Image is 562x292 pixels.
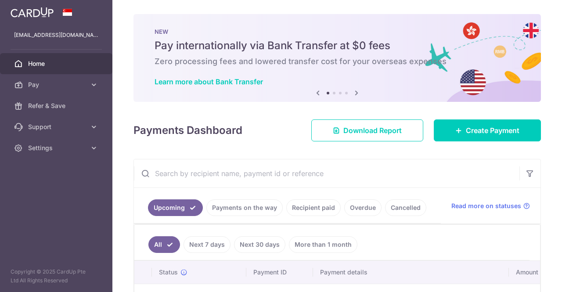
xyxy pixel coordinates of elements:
[385,199,426,216] a: Cancelled
[28,144,86,152] span: Settings
[155,77,263,86] a: Learn more about Bank Transfer
[451,202,521,210] span: Read more on statuses
[28,59,86,68] span: Home
[133,123,242,138] h4: Payments Dashboard
[28,80,86,89] span: Pay
[313,261,509,284] th: Payment details
[286,199,341,216] a: Recipient paid
[11,7,54,18] img: CardUp
[344,199,382,216] a: Overdue
[246,261,313,284] th: Payment ID
[311,119,423,141] a: Download Report
[28,101,86,110] span: Refer & Save
[155,56,520,67] h6: Zero processing fees and lowered transfer cost for your overseas expenses
[289,236,357,253] a: More than 1 month
[148,199,203,216] a: Upcoming
[206,199,283,216] a: Payments on the way
[155,39,520,53] h5: Pay internationally via Bank Transfer at $0 fees
[516,268,538,277] span: Amount
[466,125,519,136] span: Create Payment
[451,202,530,210] a: Read more on statuses
[148,236,180,253] a: All
[134,159,519,187] input: Search by recipient name, payment id or reference
[14,31,98,40] p: [EMAIL_ADDRESS][DOMAIN_NAME]
[155,28,520,35] p: NEW
[28,123,86,131] span: Support
[159,268,178,277] span: Status
[343,125,402,136] span: Download Report
[184,236,231,253] a: Next 7 days
[434,119,541,141] a: Create Payment
[133,14,541,102] img: Bank transfer banner
[234,236,285,253] a: Next 30 days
